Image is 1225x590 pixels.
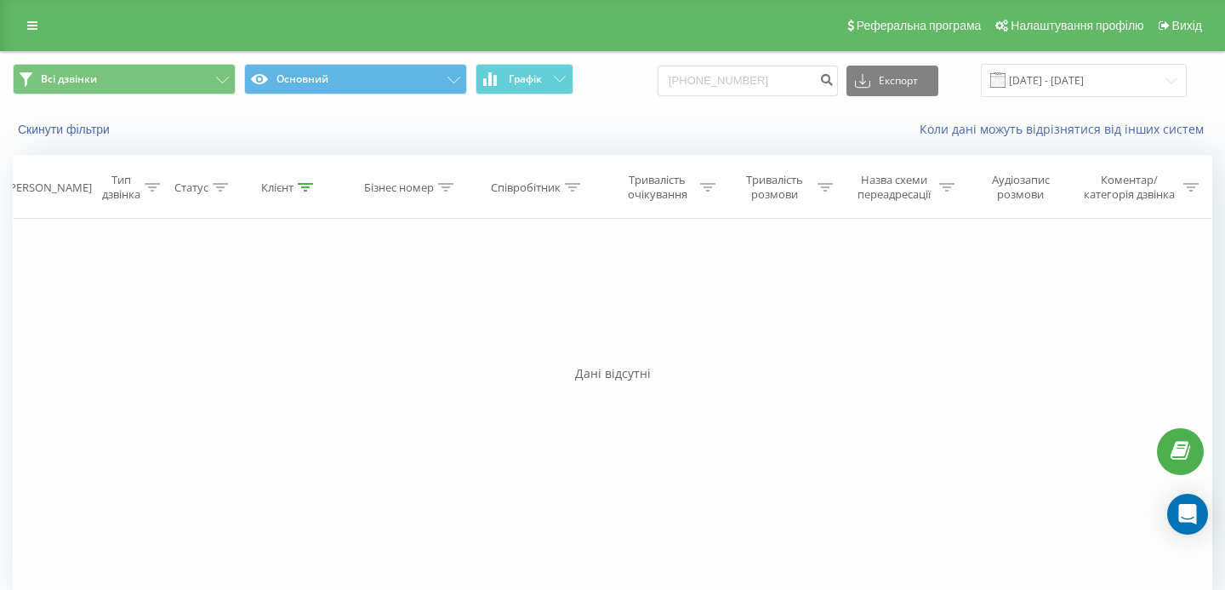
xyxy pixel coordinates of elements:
[476,64,573,95] button: Графік
[509,73,542,85] span: Графік
[13,365,1212,382] div: Дані відсутні
[174,180,208,195] div: Статус
[658,66,838,96] input: Пошук за номером
[13,64,236,95] button: Всі дзвінки
[857,19,982,32] span: Реферальна програма
[852,173,935,202] div: Назва схеми переадресації
[364,180,434,195] div: Бізнес номер
[618,173,697,202] div: Тривалість очікування
[846,66,938,96] button: Експорт
[244,64,467,95] button: Основний
[1172,19,1202,32] span: Вихід
[1167,494,1208,535] div: Open Intercom Messenger
[920,121,1212,137] a: Коли дані можуть відрізнятися вiд інших систем
[1011,19,1143,32] span: Налаштування профілю
[491,180,561,195] div: Співробітник
[41,72,97,86] span: Всі дзвінки
[1080,173,1179,202] div: Коментар/категорія дзвінка
[974,173,1067,202] div: Аудіозапис розмови
[13,122,118,137] button: Скинути фільтри
[735,173,813,202] div: Тривалість розмови
[6,180,92,195] div: [PERSON_NAME]
[261,180,293,195] div: Клієнт
[102,173,140,202] div: Тип дзвінка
